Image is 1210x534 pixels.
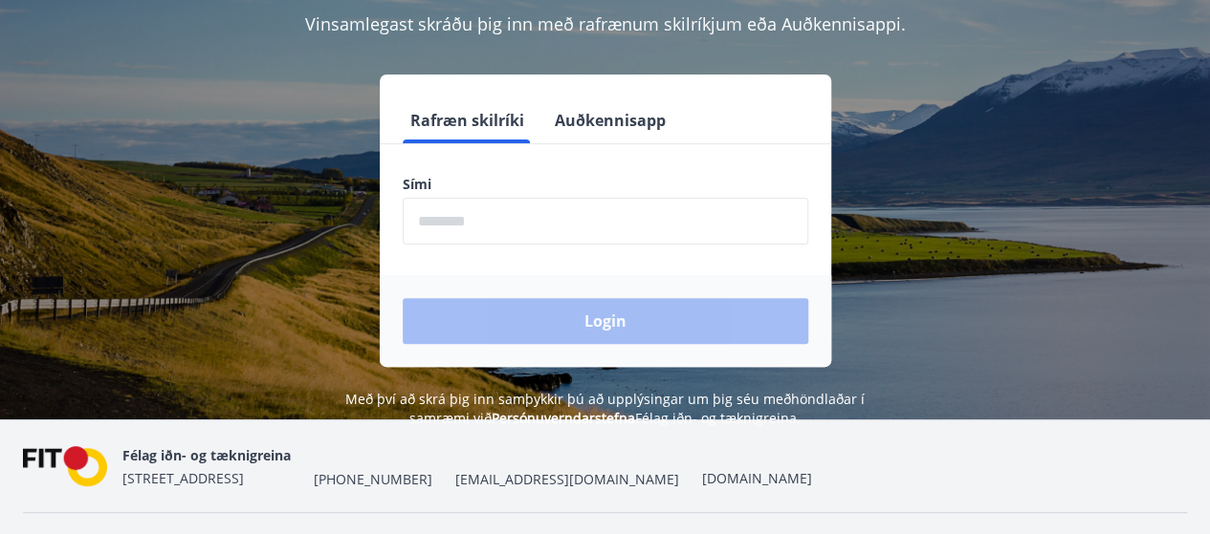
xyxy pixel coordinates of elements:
button: Auðkennisapp [547,97,673,143]
button: Rafræn skilríki [403,97,532,143]
a: Persónuverndarstefna [492,409,635,427]
a: [DOMAIN_NAME] [702,469,812,487]
span: [STREET_ADDRESS] [122,469,244,487]
span: Félag iðn- og tæknigreina [122,446,291,464]
img: FPQVkF9lTnNbbaRSFyT17YYeljoOGk5m51IhT0bO.png [23,446,107,487]
span: [EMAIL_ADDRESS][DOMAIN_NAME] [455,470,679,489]
label: Sími [403,175,808,194]
span: [PHONE_NUMBER] [314,470,432,489]
span: Vinsamlegast skráðu þig inn með rafrænum skilríkjum eða Auðkennisappi. [305,12,906,35]
span: Með því að skrá þig inn samþykkir þú að upplýsingar um þig séu meðhöndlaðar í samræmi við Félag i... [345,390,865,427]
